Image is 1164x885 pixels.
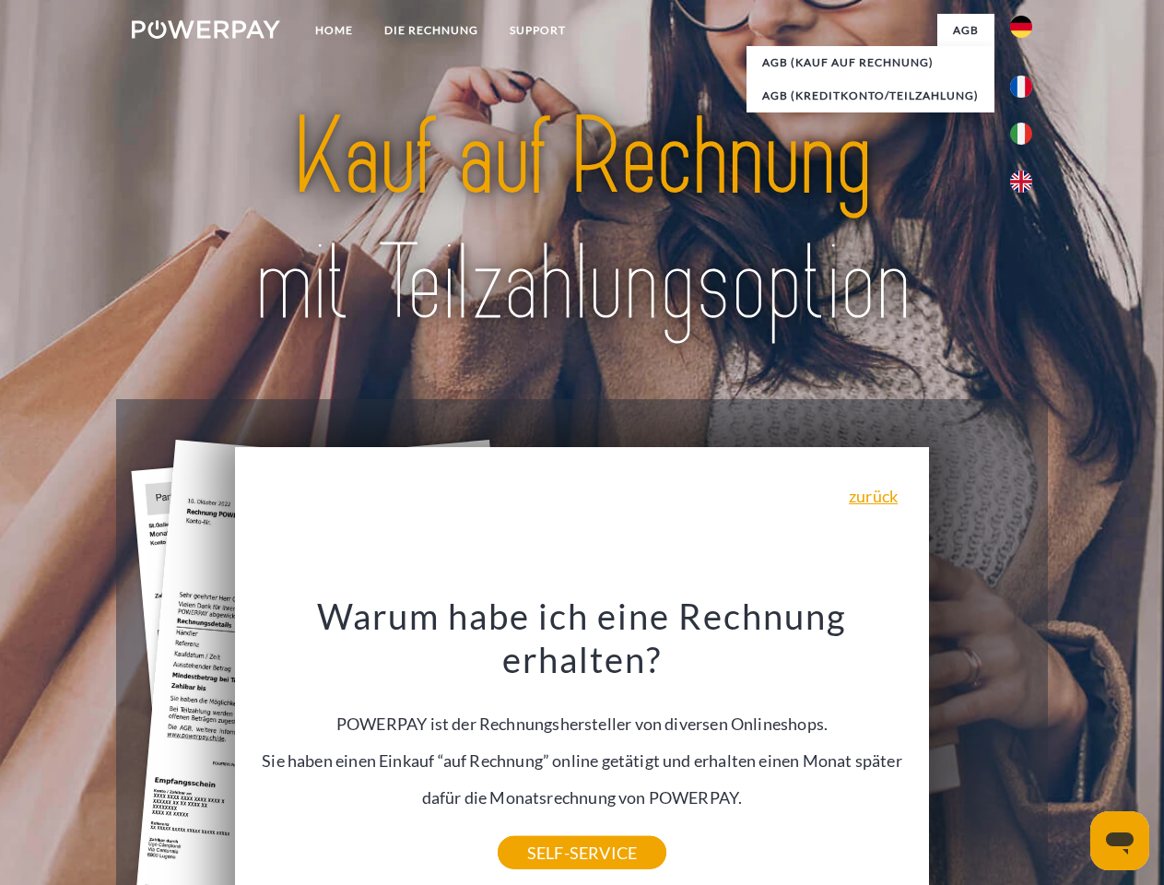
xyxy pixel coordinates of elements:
[937,14,994,47] a: agb
[132,20,280,39] img: logo-powerpay-white.svg
[849,488,898,504] a: zurück
[1010,123,1032,145] img: it
[1090,811,1149,870] iframe: Schaltfläche zum Öffnen des Messaging-Fensters
[1010,16,1032,38] img: de
[747,79,994,112] a: AGB (Kreditkonto/Teilzahlung)
[1010,171,1032,193] img: en
[369,14,494,47] a: DIE RECHNUNG
[246,594,919,682] h3: Warum habe ich eine Rechnung erhalten?
[176,88,988,353] img: title-powerpay_de.svg
[300,14,369,47] a: Home
[747,46,994,79] a: AGB (Kauf auf Rechnung)
[494,14,582,47] a: SUPPORT
[498,836,666,869] a: SELF-SERVICE
[246,594,919,853] div: POWERPAY ist der Rechnungshersteller von diversen Onlineshops. Sie haben einen Einkauf “auf Rechn...
[1010,76,1032,98] img: fr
